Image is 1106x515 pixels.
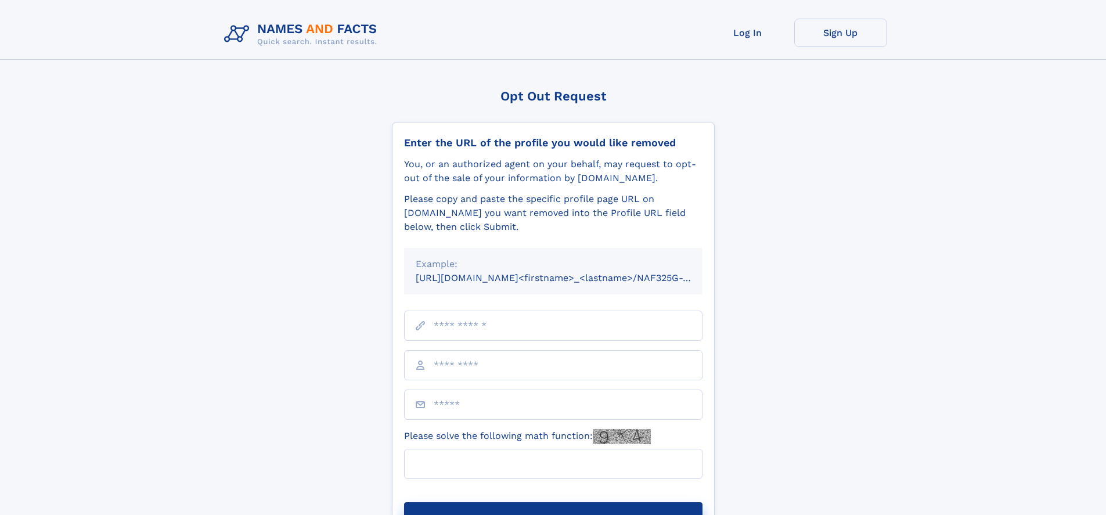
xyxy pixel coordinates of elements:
[701,19,794,47] a: Log In
[416,257,691,271] div: Example:
[404,136,702,149] div: Enter the URL of the profile you would like removed
[404,192,702,234] div: Please copy and paste the specific profile page URL on [DOMAIN_NAME] you want removed into the Pr...
[416,272,725,283] small: [URL][DOMAIN_NAME]<firstname>_<lastname>/NAF325G-xxxxxxxx
[392,89,715,103] div: Opt Out Request
[794,19,887,47] a: Sign Up
[219,19,387,50] img: Logo Names and Facts
[404,429,651,444] label: Please solve the following math function:
[404,157,702,185] div: You, or an authorized agent on your behalf, may request to opt-out of the sale of your informatio...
